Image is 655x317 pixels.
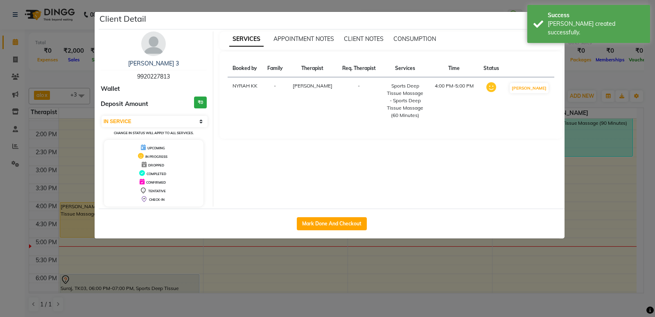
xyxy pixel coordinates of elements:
span: CONSUMPTION [393,35,436,43]
span: Wallet [101,84,120,94]
th: Status [479,60,504,77]
a: [PERSON_NAME] 3 [128,60,179,67]
span: CONFIRMED [146,180,166,184]
th: Booked by [228,60,262,77]
td: - [262,77,288,124]
span: UPCOMING [147,146,165,150]
small: Change in status will apply to all services. [114,131,194,135]
td: - [337,77,381,124]
span: 9920227813 [137,73,170,80]
button: Mark Done And Checkout [297,217,367,230]
button: [PERSON_NAME] [510,83,549,93]
td: NYRAH KK [228,77,262,124]
h3: ₹0 [194,97,207,108]
span: TENTATIVE [148,189,166,193]
span: CHECK-IN [149,198,165,202]
span: DROPPED [148,163,164,167]
th: Req. Therapist [337,60,381,77]
span: SERVICES [229,32,264,47]
td: 4:00 PM-5:00 PM [430,77,479,124]
img: avatar [141,31,166,56]
th: Time [430,60,479,77]
th: Services [381,60,430,77]
h5: Client Detail [99,13,146,25]
span: CLIENT NOTES [344,35,384,43]
span: APPOINTMENT NOTES [273,35,334,43]
div: Bill created successfully. [548,20,644,37]
th: Family [262,60,288,77]
span: IN PROGRESS [145,155,167,159]
span: [PERSON_NAME] [293,83,332,89]
div: Sports Deep Tissue Massage - Sports Deep Tissue Massage (60 Minutes) [386,82,425,119]
span: COMPLETED [147,172,166,176]
div: Success [548,11,644,20]
span: Deposit Amount [101,99,148,109]
th: Therapist [288,60,337,77]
